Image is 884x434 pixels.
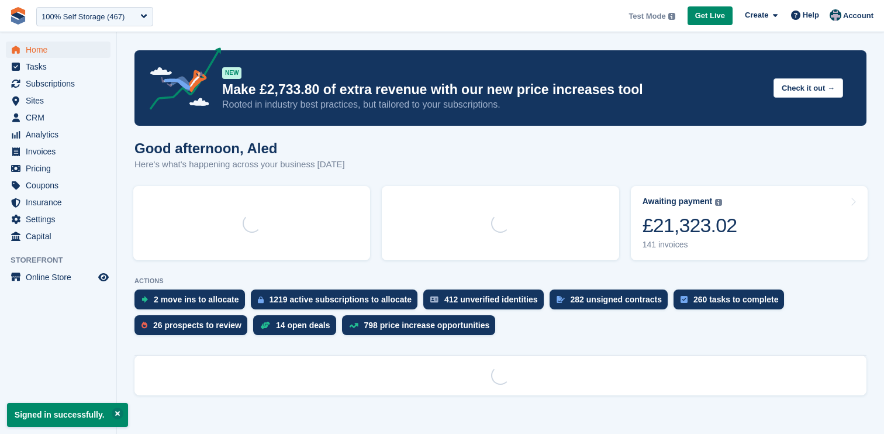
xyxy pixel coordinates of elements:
[11,254,116,266] span: Storefront
[260,321,270,329] img: deal-1b604bf984904fb50ccaf53a9ad4b4a5d6e5aea283cecdc64d6e3604feb123c2.svg
[6,42,110,58] a: menu
[26,75,96,92] span: Subscriptions
[830,9,841,21] img: Aled Bidder
[154,295,239,304] div: 2 move ins to allocate
[26,143,96,160] span: Invoices
[134,158,345,171] p: Here's what's happening across your business [DATE]
[251,290,424,315] a: 1219 active subscriptions to allocate
[6,92,110,109] a: menu
[571,295,662,304] div: 282 unsigned contracts
[141,296,148,303] img: move_ins_to_allocate_icon-fdf77a2bb77ea45bf5b3d319d69a93e2d87916cf1d5bf7949dd705db3b84f3ca.svg
[42,11,125,23] div: 100% Self Storage (467)
[668,13,675,20] img: icon-info-grey-7440780725fd019a000dd9b08b2336e03edf1995a4989e88bcd33f0948082b44.svg
[6,177,110,194] a: menu
[9,7,27,25] img: stora-icon-8386f47178a22dfd0bd8f6a31ec36ba5ce8667c1dd55bd0f319d3a0aa187defe.svg
[803,9,819,21] span: Help
[6,269,110,285] a: menu
[134,140,345,156] h1: Good afternoon, Aled
[843,10,873,22] span: Account
[258,296,264,304] img: active_subscription_to_allocate_icon-d502201f5373d7db506a760aba3b589e785aa758c864c3986d89f69b8ff3...
[222,98,764,111] p: Rooted in industry best practices, but tailored to your subscriptions.
[643,197,713,206] div: Awaiting payment
[693,295,779,304] div: 260 tasks to complete
[26,58,96,75] span: Tasks
[631,186,868,260] a: Awaiting payment £21,323.02 141 invoices
[6,143,110,160] a: menu
[773,78,843,98] button: Check it out →
[222,67,241,79] div: NEW
[6,58,110,75] a: menu
[6,75,110,92] a: menu
[681,296,688,303] img: task-75834270c22a3079a89374b754ae025e5fb1db73e45f91037f5363f120a921f8.svg
[26,42,96,58] span: Home
[6,194,110,211] a: menu
[153,321,241,330] div: 26 prospects to review
[26,126,96,143] span: Analytics
[342,315,502,341] a: 798 price increase opportunities
[364,321,490,330] div: 798 price increase opportunities
[715,199,722,206] img: icon-info-grey-7440780725fd019a000dd9b08b2336e03edf1995a4989e88bcd33f0948082b44.svg
[6,211,110,228] a: menu
[26,228,96,244] span: Capital
[349,323,358,328] img: price_increase_opportunities-93ffe204e8149a01c8c9dc8f82e8f89637d9d84a8eef4429ea346261dce0b2c0.svg
[222,81,764,98] p: Make £2,733.80 of extra revenue with our new price increases tool
[253,315,342,341] a: 14 open deals
[444,295,538,304] div: 412 unverified identities
[134,290,251,315] a: 2 move ins to allocate
[6,228,110,244] a: menu
[141,322,147,329] img: prospect-51fa495bee0391a8d652442698ab0144808aea92771e9ea1ae160a38d050c398.svg
[26,194,96,211] span: Insurance
[26,92,96,109] span: Sites
[550,290,674,315] a: 282 unsigned contracts
[26,211,96,228] span: Settings
[26,177,96,194] span: Coupons
[26,160,96,177] span: Pricing
[423,290,550,315] a: 412 unverified identities
[688,6,733,26] a: Get Live
[7,403,128,427] p: Signed in successfully.
[96,270,110,284] a: Preview store
[430,296,438,303] img: verify_identity-adf6edd0f0f0b5bbfe63781bf79b02c33cf7c696d77639b501bdc392416b5a36.svg
[674,290,790,315] a: 260 tasks to complete
[557,296,565,303] img: contract_signature_icon-13c848040528278c33f63329250d36e43548de30e8caae1d1a13099fd9432cc5.svg
[276,321,330,330] div: 14 open deals
[643,240,737,250] div: 141 invoices
[134,315,253,341] a: 26 prospects to review
[6,109,110,126] a: menu
[6,160,110,177] a: menu
[134,277,866,285] p: ACTIONS
[6,126,110,143] a: menu
[643,213,737,237] div: £21,323.02
[695,10,725,22] span: Get Live
[629,11,665,22] span: Test Mode
[26,109,96,126] span: CRM
[270,295,412,304] div: 1219 active subscriptions to allocate
[140,47,222,114] img: price-adjustments-announcement-icon-8257ccfd72463d97f412b2fc003d46551f7dbcb40ab6d574587a9cd5c0d94...
[745,9,768,21] span: Create
[26,269,96,285] span: Online Store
